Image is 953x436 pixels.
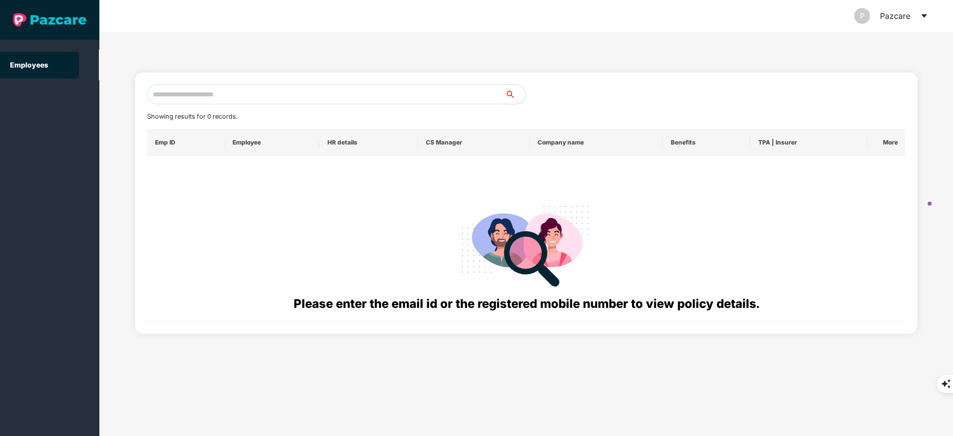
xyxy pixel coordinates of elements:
[294,296,759,311] span: Please enter the email id or the registered mobile number to view policy details.
[147,113,238,120] span: Showing results for 0 records.
[530,129,663,156] th: Company name
[147,129,225,156] th: Emp ID
[418,129,530,156] th: CS Manager
[663,129,750,156] th: Benefits
[868,129,905,156] th: More
[225,129,319,156] th: Employee
[505,90,525,98] span: search
[455,194,598,294] img: svg+xml;base64,PHN2ZyB4bWxucz0iaHR0cDovL3d3dy53My5vcmcvMjAwMC9zdmciIHdpZHRoPSIyODgiIGhlaWdodD0iMj...
[505,84,526,104] button: search
[319,129,417,156] th: HR details
[10,61,48,69] a: Employees
[860,8,865,24] span: P
[920,12,928,20] span: caret-down
[750,129,868,156] th: TPA | Insurer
